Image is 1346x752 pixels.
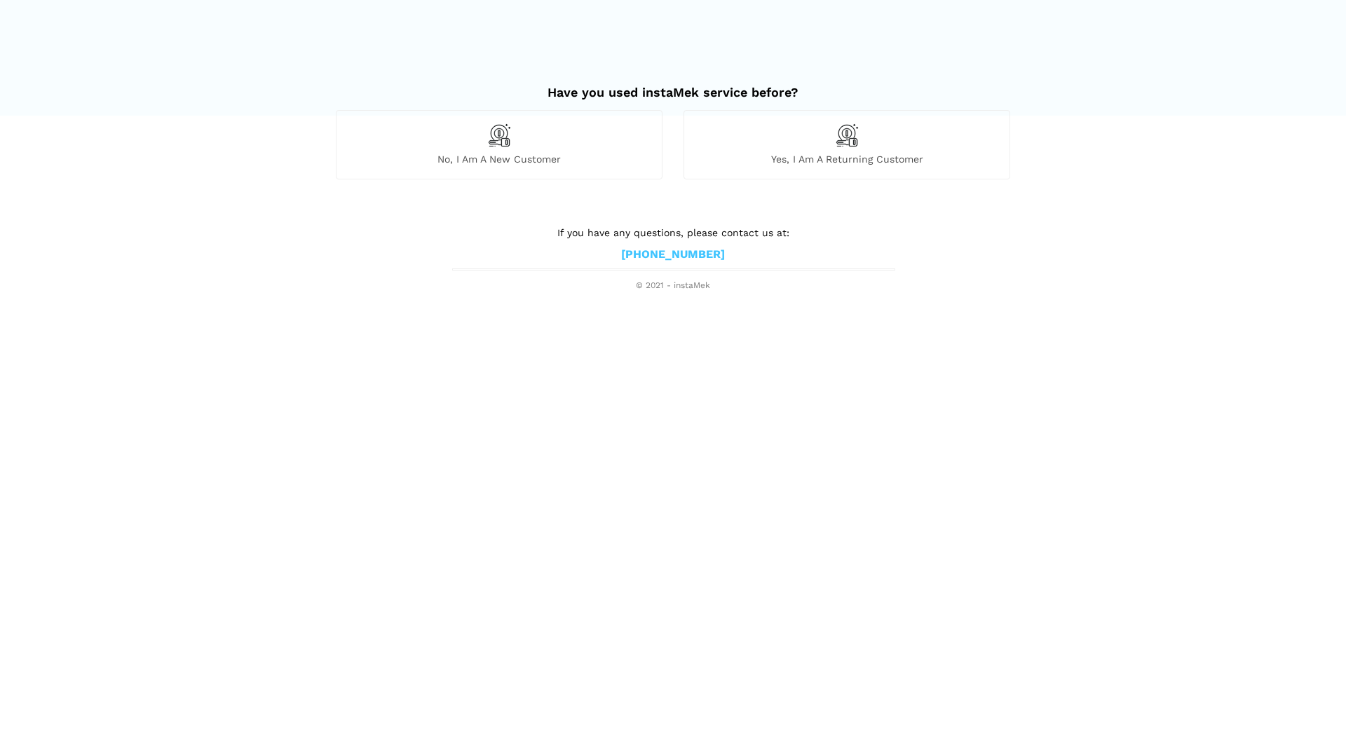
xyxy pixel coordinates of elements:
[452,225,894,240] p: If you have any questions, please contact us at:
[336,153,662,165] span: No, I am a new customer
[684,153,1009,165] span: Yes, I am a returning customer
[452,280,894,292] span: © 2021 - instaMek
[336,71,1010,100] h2: Have you used instaMek service before?
[621,247,725,262] a: [PHONE_NUMBER]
